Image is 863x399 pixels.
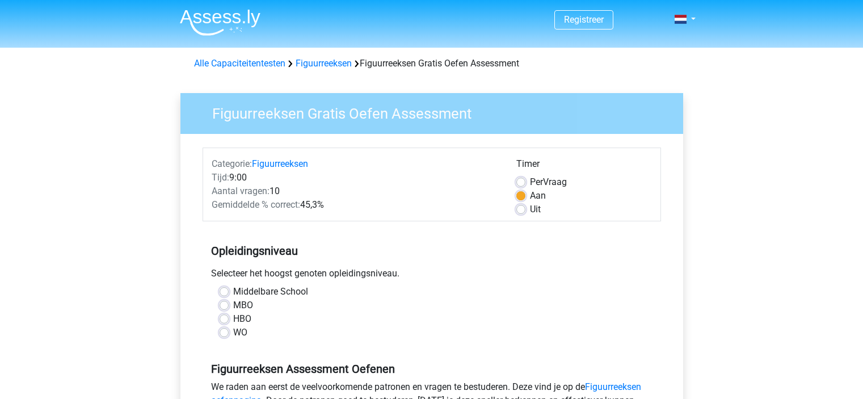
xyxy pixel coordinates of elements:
label: Aan [530,189,546,203]
h3: Figuurreeksen Gratis Oefen Assessment [199,100,675,123]
span: Gemiddelde % correct: [212,199,300,210]
img: Assessly [180,9,260,36]
label: Vraag [530,175,567,189]
a: Alle Capaciteitentesten [194,58,285,69]
span: Categorie: [212,158,252,169]
span: Tijd: [212,172,229,183]
a: Figuurreeksen [296,58,352,69]
h5: Opleidingsniveau [211,240,652,262]
label: HBO [233,312,251,326]
h5: Figuurreeksen Assessment Oefenen [211,362,652,376]
div: Selecteer het hoogst genoten opleidingsniveau. [203,267,661,285]
span: Per [530,177,543,187]
span: Aantal vragen: [212,186,270,196]
label: MBO [233,299,253,312]
div: Timer [516,157,652,175]
a: Registreer [564,14,604,25]
div: Figuurreeksen Gratis Oefen Assessment [190,57,674,70]
div: 45,3% [203,198,508,212]
div: 10 [203,184,508,198]
a: Figuurreeksen [252,158,308,169]
label: Middelbare School [233,285,308,299]
div: 9:00 [203,171,508,184]
label: WO [233,326,247,339]
label: Uit [530,203,541,216]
